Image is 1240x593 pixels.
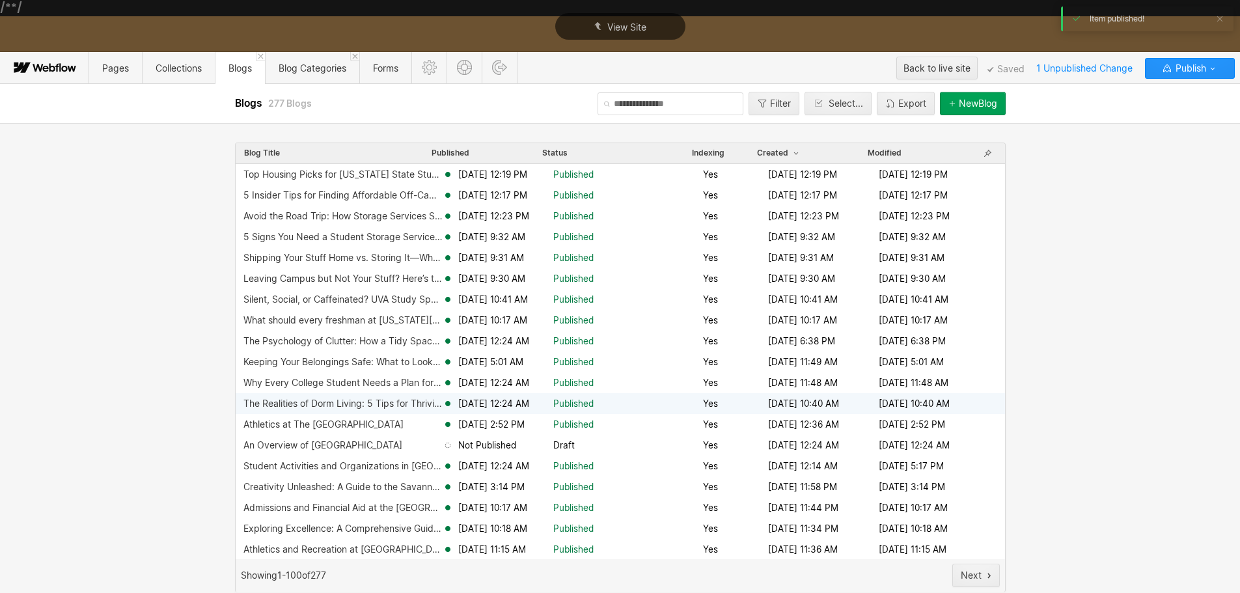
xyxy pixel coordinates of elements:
[553,419,594,431] span: Published
[877,92,935,115] button: Export
[987,66,1025,73] span: Saved
[691,147,725,159] button: Indexing
[243,253,443,263] div: Shipping Your Stuff Home vs. Storing It—What’s More Affordable?
[458,189,527,202] span: [DATE] 12:17 PM
[1145,58,1235,79] button: Publish
[896,57,978,79] button: Back to live site
[458,169,527,181] span: [DATE] 12:19 PM
[879,356,944,368] span: [DATE] 5:01 AM
[458,523,527,535] span: [DATE] 10:18 AM
[102,62,129,74] span: Pages
[879,398,950,410] span: [DATE] 10:40 AM
[703,252,718,264] span: Yes
[431,147,470,159] button: Published
[243,357,443,367] div: Keeping Your Belongings Safe: What to Look for in Storage Options
[279,62,346,74] span: Blog Categories
[768,523,838,535] span: [DATE] 11:34 PM
[768,335,835,348] span: [DATE] 6:38 PM
[243,503,443,513] div: Admissions and Financial Aid at the [GEOGRAPHIC_DATA][US_STATE]
[228,62,252,74] span: Blogs
[768,231,835,243] span: [DATE] 9:32 AM
[903,59,971,78] div: Back to live site
[553,231,594,243] span: Published
[553,481,594,493] span: Published
[703,460,718,473] span: Yes
[703,377,718,389] span: Yes
[879,481,945,493] span: [DATE] 3:14 PM
[961,570,982,581] div: Next
[770,98,791,109] div: Filter
[879,294,948,306] span: [DATE] 10:41 AM
[768,439,839,452] span: [DATE] 12:24 AM
[243,294,443,305] div: Silent, Social, or Caffeinated? UVA Study Spots That Get You Through Finals
[703,335,718,348] span: Yes
[768,398,839,410] span: [DATE] 10:40 AM
[268,98,312,109] span: 277 Blogs
[959,98,997,109] div: New Blog
[243,544,443,555] div: Athletics and Recreation at [GEOGRAPHIC_DATA], [GEOGRAPHIC_DATA], [GEOGRAPHIC_DATA]
[458,273,525,285] span: [DATE] 9:30 AM
[879,377,948,389] span: [DATE] 11:48 AM
[553,356,594,368] span: Published
[703,439,718,452] span: Yes
[243,398,443,409] div: The Realities of Dorm Living: 5 Tips for Thriving with a Roommate
[458,314,527,327] span: [DATE] 10:17 AM
[243,147,281,159] button: Blog Title
[703,356,718,368] span: Yes
[243,461,443,471] div: Student Activities and Organizations in [GEOGRAPHIC_DATA] and Design
[703,210,718,223] span: Yes
[235,97,265,109] span: Blogs
[243,232,443,242] div: 5 Signs You Need a Student Storage Service This Semester
[553,210,594,223] span: Published
[458,252,524,264] span: [DATE] 9:31 AM
[879,314,948,327] span: [DATE] 10:17 AM
[1173,59,1206,78] span: Publish
[243,419,404,430] div: Athletics at The [GEOGRAPHIC_DATA]
[553,273,594,285] span: Published
[243,523,443,534] div: Exploring Excellence: A Comprehensive Guide to the [GEOGRAPHIC_DATA][US_STATE] in [GEOGRAPHIC_DATA]
[703,481,718,493] span: Yes
[243,482,443,492] div: Creativity Unleashed: A Guide to the Savannah College of Art and Design (SCAD) in [GEOGRAPHIC_DAT...
[553,460,594,473] span: Published
[879,273,946,285] span: [DATE] 9:30 AM
[553,544,594,556] span: Published
[879,544,946,556] span: [DATE] 11:15 AM
[703,189,718,202] span: Yes
[458,419,525,431] span: [DATE] 2:52 PM
[940,92,1006,115] button: NewBlog
[458,231,525,243] span: [DATE] 9:32 AM
[243,211,443,221] div: Avoid the Road Trip: How Storage Services Save Parents Time and Travel
[749,92,799,115] button: Filter
[156,62,202,74] span: Collections
[350,52,359,61] a: Close 'Blog Categories' tab
[757,148,801,158] span: Created
[458,544,526,556] span: [DATE] 11:15 AM
[1030,58,1138,78] span: 1 Unpublished Change
[692,148,724,158] span: Indexing
[243,440,402,450] div: An Overview of [GEOGRAPHIC_DATA]
[768,377,838,389] span: [DATE] 11:48 AM
[703,231,718,243] span: Yes
[768,502,838,514] span: [DATE] 11:44 PM
[703,544,718,556] span: Yes
[768,252,834,264] span: [DATE] 9:31 AM
[805,92,872,115] button: Select...
[553,377,594,389] span: Published
[243,273,443,284] div: Leaving Campus but Not Your Stuff? Here’s the Solution
[553,189,594,202] span: Published
[243,336,443,346] div: The Psychology of Clutter: How a Tidy Space Boosts Productivity for College Students
[768,460,838,473] span: [DATE] 12:14 AM
[458,481,525,493] span: [DATE] 3:14 PM
[553,523,594,535] span: Published
[703,419,718,431] span: Yes
[879,460,944,473] span: [DATE] 5:17 PM
[373,62,398,74] span: Forms
[768,169,837,181] span: [DATE] 12:19 PM
[553,169,594,181] span: Published
[553,398,594,410] span: Published
[879,419,945,431] span: [DATE] 2:52 PM
[952,564,1000,587] button: Next page
[879,439,950,452] span: [DATE] 12:24 AM
[703,398,718,410] span: Yes
[243,169,443,180] div: Top Housing Picks for [US_STATE] State Students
